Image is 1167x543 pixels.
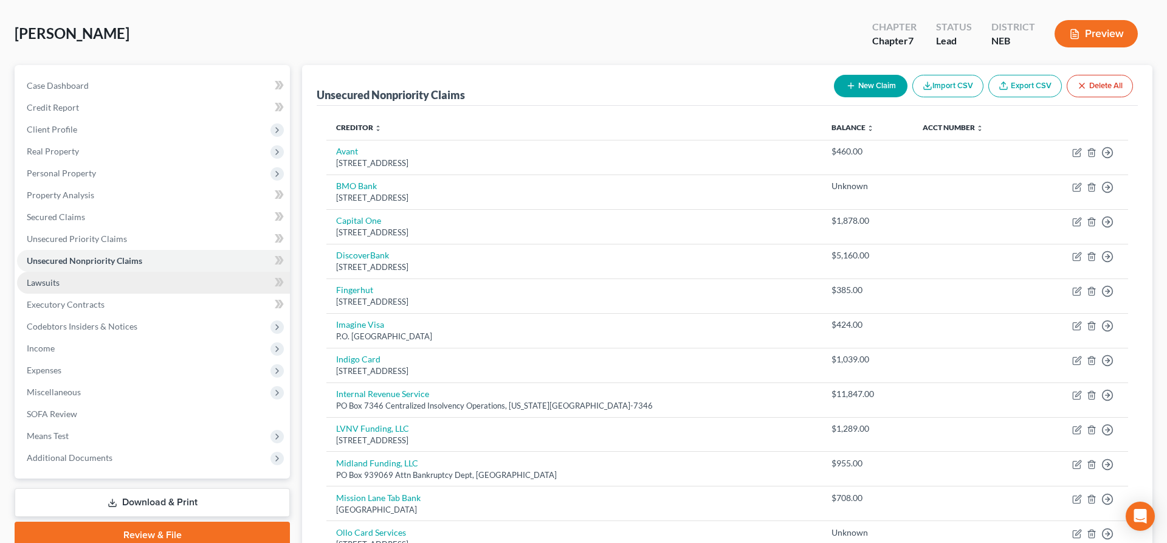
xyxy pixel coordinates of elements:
div: $1,289.00 [831,423,903,435]
span: Expenses [27,365,61,375]
button: Import CSV [912,75,983,97]
a: Avant [336,146,358,156]
div: Unsecured Nonpriority Claims [317,88,465,102]
div: Chapter [872,20,917,34]
div: $1,039.00 [831,353,903,365]
div: $385.00 [831,284,903,296]
span: Credit Report [27,102,79,112]
a: Case Dashboard [17,75,290,97]
div: [STREET_ADDRESS] [336,435,812,446]
span: [PERSON_NAME] [15,24,129,42]
div: Lead [936,34,972,48]
a: Unsecured Priority Claims [17,228,290,250]
a: Indigo Card [336,354,380,364]
a: Fingerhut [336,285,373,295]
div: NEB [991,34,1035,48]
a: Export CSV [988,75,1062,97]
a: Lawsuits [17,272,290,294]
span: Means Test [27,431,69,441]
i: unfold_more [374,125,382,132]
span: Miscellaneous [27,387,81,397]
button: New Claim [834,75,907,97]
span: Property Analysis [27,190,94,200]
button: Delete All [1067,75,1133,97]
div: District [991,20,1035,34]
i: unfold_more [976,125,983,132]
div: $5,160.00 [831,249,903,261]
span: Lawsuits [27,277,60,288]
a: Acct Number unfold_more [923,123,983,132]
a: Imagine Visa [336,319,384,330]
span: Income [27,343,55,353]
div: Status [936,20,972,34]
span: Additional Documents [27,452,112,463]
div: P.O. [GEOGRAPHIC_DATA] [336,331,812,342]
a: Executory Contracts [17,294,290,316]
div: $460.00 [831,145,903,157]
div: Open Intercom Messenger [1126,502,1155,531]
div: [GEOGRAPHIC_DATA] [336,504,812,516]
a: Balance unfold_more [831,123,874,132]
a: Mission Lane Tab Bank [336,493,421,503]
span: Unsecured Priority Claims [27,233,127,244]
a: Internal Revenue Service [336,389,429,399]
span: 7 [908,35,914,46]
span: Unsecured Nonpriority Claims [27,255,142,266]
div: Chapter [872,34,917,48]
div: [STREET_ADDRESS] [336,227,812,238]
div: Unknown [831,180,903,192]
span: Client Profile [27,124,77,134]
span: Executory Contracts [27,299,105,310]
div: $708.00 [831,492,903,504]
div: [STREET_ADDRESS] [336,365,812,377]
div: [STREET_ADDRESS] [336,261,812,273]
a: Download & Print [15,488,290,517]
a: Unsecured Nonpriority Claims [17,250,290,272]
a: Credit Report [17,97,290,119]
a: DiscoverBank [336,250,389,260]
span: Case Dashboard [27,80,89,91]
div: Unknown [831,527,903,539]
span: Real Property [27,146,79,156]
span: Codebtors Insiders & Notices [27,321,137,331]
a: LVNV Funding, LLC [336,423,409,434]
a: BMO Bank [336,181,377,191]
span: Personal Property [27,168,96,178]
a: Ollo Card Services [336,527,406,538]
a: Capital One [336,215,381,226]
div: $955.00 [831,457,903,469]
a: Secured Claims [17,206,290,228]
button: Preview [1055,20,1138,47]
div: [STREET_ADDRESS] [336,157,812,169]
div: PO Box 939069 Attn Bankruptcy Dept, [GEOGRAPHIC_DATA] [336,469,812,481]
span: Secured Claims [27,212,85,222]
div: [STREET_ADDRESS] [336,296,812,308]
a: SOFA Review [17,403,290,425]
div: PO Box 7346 Centralized Insolvency Operations, [US_STATE][GEOGRAPHIC_DATA]-7346 [336,400,812,412]
i: unfold_more [867,125,874,132]
a: Creditor unfold_more [336,123,382,132]
div: $424.00 [831,319,903,331]
a: Property Analysis [17,184,290,206]
div: $11,847.00 [831,388,903,400]
a: Midland Funding, LLC [336,458,418,468]
div: [STREET_ADDRESS] [336,192,812,204]
span: SOFA Review [27,409,77,419]
div: $1,878.00 [831,215,903,227]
